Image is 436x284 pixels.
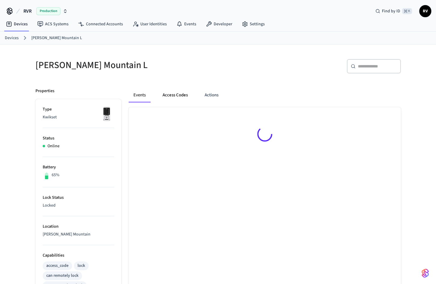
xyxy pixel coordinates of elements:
[36,7,60,15] span: Production
[237,19,270,30] a: Settings
[31,35,82,41] a: [PERSON_NAME] Mountain L
[35,59,215,71] h5: [PERSON_NAME] Mountain L
[158,88,193,102] button: Access Codes
[32,19,73,30] a: ACS Systems
[370,6,417,17] div: Find by ID⌘ K
[129,88,401,102] div: ant example
[46,273,78,279] div: can remotely lock
[129,88,151,102] button: Events
[43,202,114,209] p: Locked
[43,135,114,142] p: Status
[420,6,431,17] span: RV
[128,19,172,30] a: User Identities
[43,114,114,120] p: Kwikset
[43,223,114,230] p: Location
[1,19,32,30] a: Devices
[23,8,32,15] span: RVR
[43,195,114,201] p: Lock Status
[200,88,223,102] button: Actions
[78,263,85,269] div: lock
[5,35,19,41] a: Devices
[201,19,237,30] a: Developer
[99,106,114,121] img: Kwikset Halo Touchscreen Wifi Enabled Smart Lock, Polished Chrome, Front
[46,263,69,269] div: access_code
[402,8,412,14] span: ⌘ K
[43,231,114,238] p: [PERSON_NAME] Mountain
[422,268,429,278] img: SeamLogoGradient.69752ec5.svg
[43,164,114,170] p: Battery
[419,5,431,17] button: RV
[43,106,114,113] p: Type
[73,19,128,30] a: Connected Accounts
[52,172,59,178] p: 65%
[382,8,400,14] span: Find by ID
[47,143,59,149] p: Online
[35,88,54,94] p: Properties
[172,19,201,30] a: Events
[43,252,114,259] p: Capabilities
